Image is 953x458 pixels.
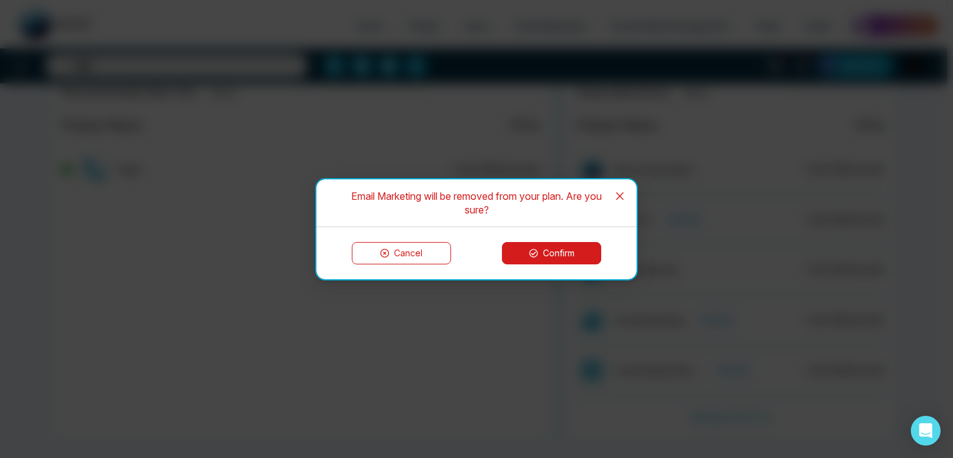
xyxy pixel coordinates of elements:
button: Confirm [502,242,601,264]
span: close [615,191,625,201]
button: Close [603,179,637,213]
div: Email Marketing will be removed from your plan. Are you sure? [331,189,622,217]
div: Open Intercom Messenger [911,416,941,446]
button: Cancel [352,242,451,264]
